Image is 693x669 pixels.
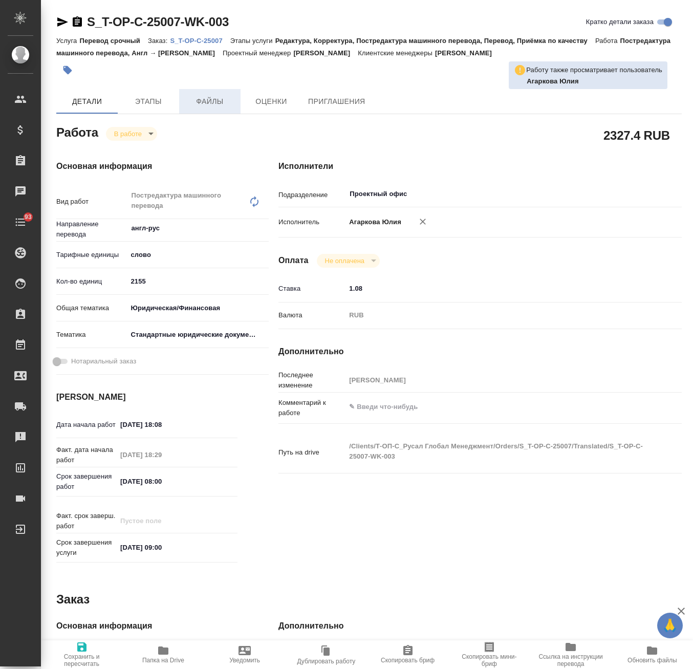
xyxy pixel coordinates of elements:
input: ✎ Введи что-нибудь [127,274,269,289]
div: В работе [317,254,380,268]
p: Ставка [278,284,345,294]
a: S_T-OP-C-25007-WK-003 [87,15,229,29]
div: Стандартные юридические документы, договоры, уставы [127,326,269,343]
span: Оценки [247,95,296,108]
p: Исполнитель [278,217,345,227]
h4: Дополнительно [278,346,682,358]
div: слово [127,246,269,264]
span: Приглашения [308,95,365,108]
h2: Заказ [56,591,90,608]
p: Тарифные единицы [56,250,127,260]
p: Проектный менеджер [223,49,293,57]
span: Нотариальный заказ [71,356,136,366]
div: RUB [345,307,648,324]
b: Агаркова Юлия [527,77,578,85]
span: 93 [18,212,38,222]
button: Удалить исполнителя [412,210,434,233]
p: Клиентские менеджеры [358,49,435,57]
p: Срок завершения услуги [56,537,117,558]
button: Сохранить и пересчитать [41,640,122,669]
h4: Исполнители [278,160,682,172]
input: ✎ Введи что-нибудь [117,474,206,489]
p: Перевод срочный [79,37,148,45]
input: ✎ Введи что-нибудь [345,281,648,296]
p: [PERSON_NAME] [435,49,500,57]
button: Папка на Drive [122,640,204,669]
p: Факт. дата начала работ [56,445,117,465]
span: Кратко детали заказа [586,17,654,27]
p: Срок завершения работ [56,471,117,492]
p: Общая тематика [56,303,127,313]
input: ✎ Введи что-нибудь [117,417,206,432]
p: Агаркова Юлия [345,217,401,227]
p: Комментарий к работе [278,398,345,418]
button: Обновить файлы [612,640,693,669]
p: Заказ: [148,37,170,45]
input: Пустое поле [117,513,206,528]
h4: Основная информация [56,620,237,632]
button: 🙏 [657,613,683,638]
h2: 2327.4 RUB [603,126,670,144]
p: Агаркова Юлия [527,76,662,87]
p: [PERSON_NAME] [293,49,358,57]
p: Этапы услуги [230,37,275,45]
p: Подразделение [278,190,345,200]
p: Валюта [278,310,345,320]
span: 🙏 [661,615,679,636]
h4: Основная информация [56,160,237,172]
p: Направление перевода [56,219,127,240]
span: Этапы [124,95,173,108]
p: Тематика [56,330,127,340]
div: Юридическая/Финансовая [127,299,269,317]
div: В работе [106,127,157,141]
p: Последнее изменение [278,370,345,391]
p: Дата начала работ [56,420,117,430]
button: Добавить тэг [56,59,79,81]
button: Скопировать ссылку [71,16,83,28]
p: Работа [595,37,620,45]
span: Сохранить и пересчитать [47,653,116,667]
h2: Работа [56,122,98,141]
a: 93 [3,209,38,235]
p: Работу также просматривает пользователь [526,65,662,75]
h4: Оплата [278,254,309,267]
span: Скопировать бриф [381,657,435,664]
button: Скопировать бриф [367,640,448,669]
p: Путь на drive [278,447,345,458]
p: Услуга [56,37,79,45]
h4: Дополнительно [278,620,682,632]
span: Скопировать мини-бриф [454,653,524,667]
span: Детали [62,95,112,108]
button: В работе [111,130,145,138]
p: Редактура, Корректура, Постредактура машинного перевода, Перевод, Приёмка по качеству [275,37,595,45]
a: S_T-OP-C-25007 [170,36,230,45]
p: Вид работ [56,197,127,207]
span: Ссылка на инструкции перевода [536,653,605,667]
p: S_T-OP-C-25007 [170,37,230,45]
button: Уведомить [204,640,286,669]
button: Open [263,227,265,229]
button: Не оплачена [322,256,367,265]
button: Open [642,193,644,195]
span: Обновить файлы [627,657,677,664]
h4: [PERSON_NAME] [56,391,237,403]
textarea: /Clients/Т-ОП-С_Русал Глобал Менеджмент/Orders/S_T-OP-C-25007/Translated/S_T-OP-C-25007-WK-003 [345,438,648,465]
input: Пустое поле [117,447,206,462]
p: Факт. срок заверш. работ [56,511,117,531]
span: Файлы [185,95,234,108]
input: Пустое поле [345,373,648,387]
button: Ссылка на инструкции перевода [530,640,612,669]
span: Дублировать работу [297,658,355,665]
button: Скопировать ссылку для ЯМессенджера [56,16,69,28]
p: Кол-во единиц [56,276,127,287]
button: Дублировать работу [286,640,367,669]
span: Уведомить [229,657,260,664]
span: Папка на Drive [142,657,184,664]
button: Скопировать мини-бриф [448,640,530,669]
input: ✎ Введи что-нибудь [117,540,206,555]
